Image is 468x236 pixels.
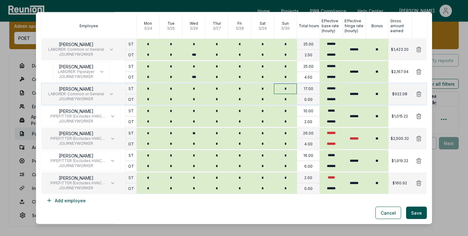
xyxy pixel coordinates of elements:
[47,181,105,186] span: PIPEFITTER (Excludes HVAC Pipe Installation)
[304,141,313,146] p: 4.00
[392,114,408,119] p: $1,015.22
[48,47,104,52] span: LABORER: Common or General
[213,21,221,26] p: Thur
[144,21,152,26] p: Mon
[391,47,409,52] p: $1,423.20
[167,21,175,26] p: Tue
[299,24,319,28] p: Total hours
[128,175,134,180] p: ST
[80,24,98,28] p: Employee
[128,153,134,158] p: ST
[304,75,312,79] p: 4.50
[128,108,134,113] p: ST
[47,131,105,136] p: [PERSON_NAME]
[190,21,198,26] p: Wed
[258,26,267,31] p: 3 / 29
[305,52,312,57] p: 2.50
[304,86,313,91] p: 17.00
[48,87,104,92] p: [PERSON_NAME]
[391,136,409,141] p: $2,500.32
[128,119,134,124] p: OT
[128,41,134,46] p: ST
[48,52,104,57] span: JOURNEYWORKER
[128,164,134,169] p: OT
[48,42,104,47] p: [PERSON_NAME]
[392,181,407,186] p: $160.92
[41,194,91,207] button: Add employee
[303,41,314,46] p: 25.00
[190,26,198,31] p: 3 / 26
[128,186,134,191] p: OT
[392,92,407,97] p: $922.08
[303,153,313,158] p: 16.00
[47,153,105,158] p: [PERSON_NAME]
[47,109,105,114] p: [PERSON_NAME]
[303,108,313,113] p: 10.00
[47,136,105,141] span: PIPEFITTER (Excludes HVAC Pipe Installation)
[47,176,105,181] p: [PERSON_NAME]
[375,207,401,219] button: Cancel
[128,75,134,79] p: OT
[304,119,312,124] p: 2.00
[213,26,221,31] p: 3 / 27
[144,26,152,31] p: 3 / 24
[47,114,105,119] span: PIPEFITTER (Excludes HVAC Pipe Installation)
[128,97,134,102] p: OT
[236,26,244,31] p: 3 / 28
[58,69,94,74] span: LABORER: Pipelayer
[392,158,408,163] p: $1,919.22
[58,74,94,79] span: JOURNEYWORKER
[128,52,134,57] p: OT
[128,131,134,135] p: ST
[48,92,104,97] span: LABORER: Common or General
[260,21,266,26] p: Sat
[47,186,105,191] span: JOURNEYWORKER
[47,158,105,163] span: PIPEFITTER (Excludes HVAC Pipe Installation)
[303,64,314,69] p: 25.00
[167,26,175,31] p: 3 / 25
[304,164,313,169] p: 6.00
[344,19,366,33] p: Effective fringe rate (hourly)
[406,207,427,219] button: Save
[282,21,289,26] p: Sun
[322,19,343,33] p: Effective base rate (hourly)
[128,86,134,91] p: ST
[281,26,290,31] p: 3 / 30
[304,97,313,102] p: 0.00
[58,64,94,69] p: [PERSON_NAME]
[47,119,105,124] span: JOURNEYWORKER
[304,186,313,191] p: 0.00
[391,69,409,74] p: $2,167.94
[371,24,383,28] p: Bonus
[47,141,105,146] span: JOURNEYWORKER
[128,141,134,146] p: OT
[390,19,411,33] p: Gross amount earned
[47,163,105,168] span: JOURNEYWORKER
[304,175,312,180] p: 2.00
[128,64,134,69] p: ST
[48,97,104,101] span: JOURNEYWORKER
[303,131,314,135] p: 26.00
[237,21,242,26] p: Fri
